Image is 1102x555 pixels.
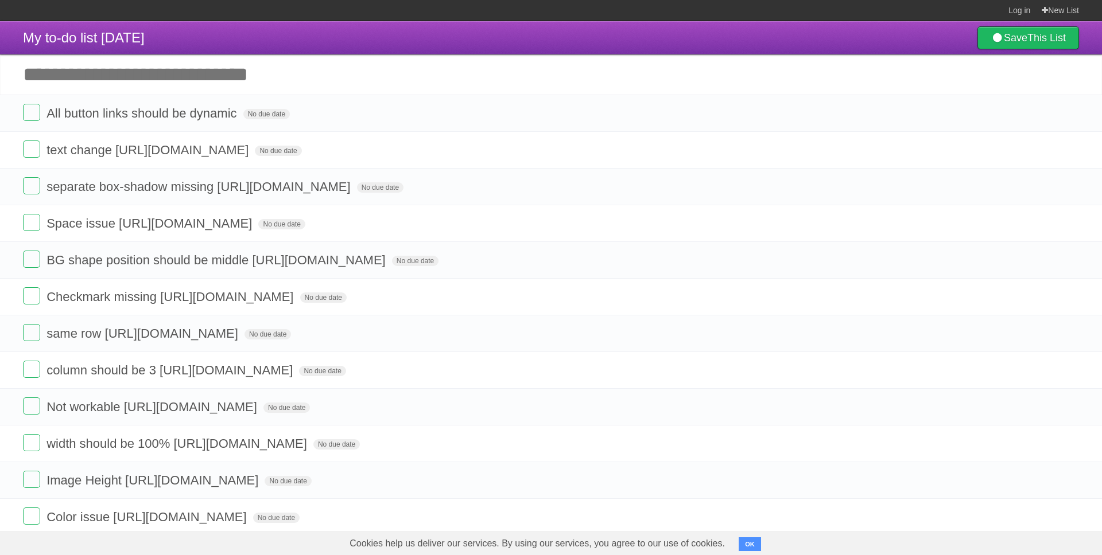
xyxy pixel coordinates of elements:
[46,106,239,120] span: All button links should be dynamic
[23,471,40,488] label: Done
[245,329,291,339] span: No due date
[46,253,389,267] span: BG shape position should be middle [URL][DOMAIN_NAME]
[300,292,347,303] span: No due date
[739,537,761,551] button: OK
[243,109,290,119] span: No due date
[46,363,296,377] span: column should be 3 [URL][DOMAIN_NAME]
[253,513,300,523] span: No due date
[46,290,296,304] span: Checkmark missing [URL][DOMAIN_NAME]
[23,434,40,451] label: Done
[1027,32,1066,44] b: This List
[977,26,1079,49] a: SaveThis List
[23,30,145,45] span: My to-do list [DATE]
[46,216,255,230] span: Space issue [URL][DOMAIN_NAME]
[46,179,353,194] span: separate box-shadow missing [URL][DOMAIN_NAME]
[46,436,310,451] span: width should be 100% [URL][DOMAIN_NAME]
[23,324,40,341] label: Done
[46,510,249,524] span: Color issue [URL][DOMAIN_NAME]
[338,532,736,555] span: Cookies help us deliver our services. By using our services, you agree to our use of cookies.
[46,473,261,487] span: Image Height [URL][DOMAIN_NAME]
[299,366,346,376] span: No due date
[265,476,311,486] span: No due date
[46,143,251,157] span: text change [URL][DOMAIN_NAME]
[392,256,439,266] span: No due date
[23,287,40,304] label: Done
[258,219,305,229] span: No due date
[357,182,403,193] span: No due date
[23,177,40,194] label: Done
[23,140,40,158] label: Done
[23,397,40,415] label: Done
[23,361,40,378] label: Done
[23,214,40,231] label: Done
[263,402,310,413] span: No due date
[23,507,40,525] label: Done
[23,104,40,121] label: Done
[46,326,241,341] span: same row [URL][DOMAIN_NAME]
[23,251,40,268] label: Done
[46,400,260,414] span: Not workable [URL][DOMAIN_NAME]
[255,146,301,156] span: No due date
[313,439,360,450] span: No due date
